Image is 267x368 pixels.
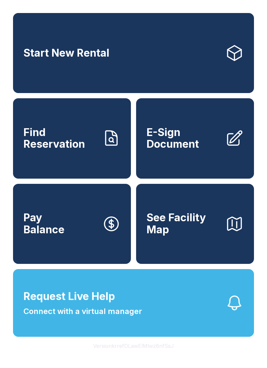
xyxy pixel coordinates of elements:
button: PayBalance [13,184,131,264]
span: Connect with a virtual manager [23,306,142,317]
button: See Facility Map [136,184,254,264]
span: Find Reservation [23,127,97,150]
span: See Facility Map [147,212,220,236]
button: VersionkrrefDLawElMlwz8nfSsJ [88,337,179,355]
span: Start New Rental [23,47,109,59]
a: Find Reservation [13,98,131,178]
a: E-Sign Document [136,98,254,178]
a: Start New Rental [13,13,254,93]
span: Pay Balance [23,212,64,236]
button: Request Live HelpConnect with a virtual manager [13,269,254,337]
span: E-Sign Document [147,127,220,150]
span: Request Live Help [23,289,115,304]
